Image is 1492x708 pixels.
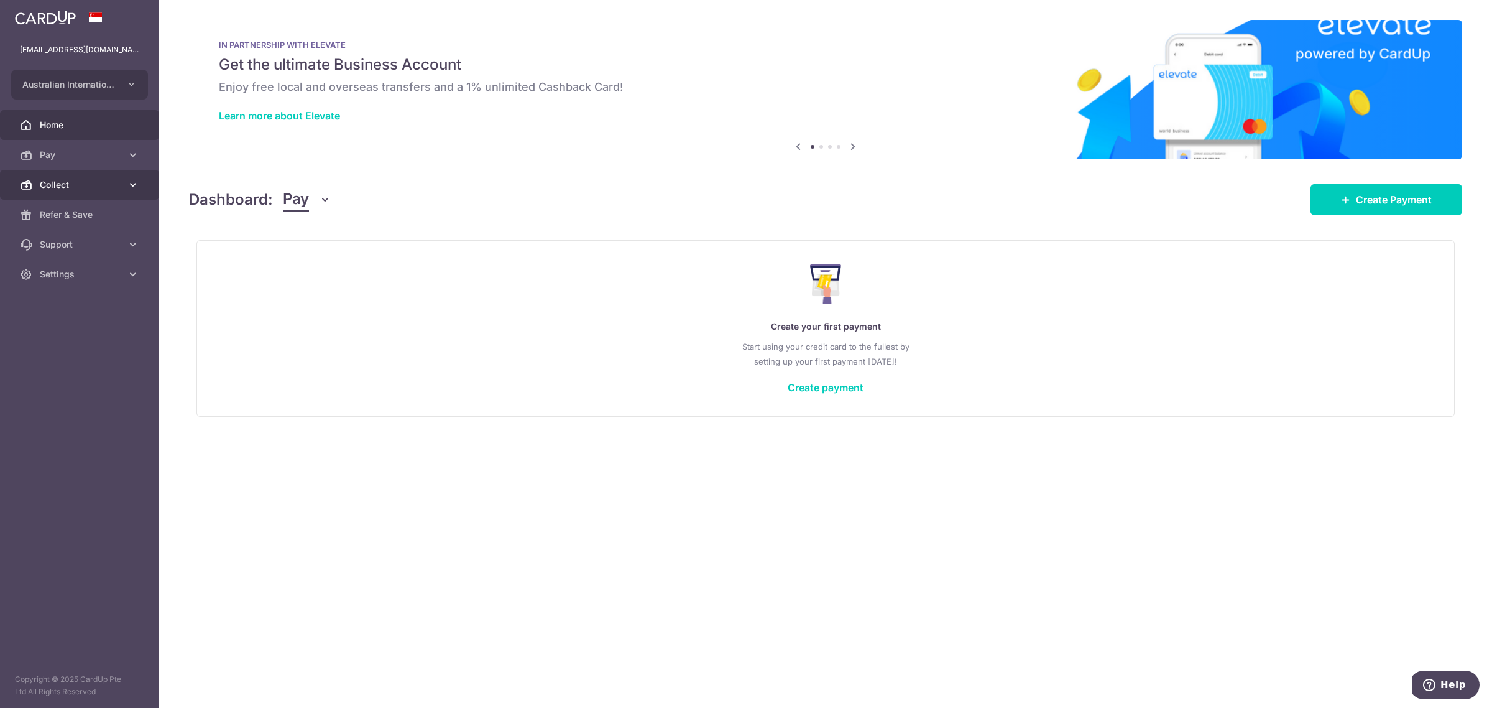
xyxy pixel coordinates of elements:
iframe: Opens a widget where you can find more information [1412,671,1480,702]
img: CardUp [15,10,76,25]
p: [EMAIL_ADDRESS][DOMAIN_NAME] [20,44,139,56]
h5: Get the ultimate Business Account [219,55,1432,75]
img: Make Payment [810,264,842,304]
button: Australian International School Pte Ltd [11,70,148,100]
span: Collect [40,179,122,191]
span: Create Payment [1356,192,1432,207]
p: Start using your credit card to the fullest by setting up your first payment [DATE]! [222,339,1429,369]
span: Home [40,119,122,131]
span: Support [40,238,122,251]
a: Create payment [788,381,863,394]
h6: Enjoy free local and overseas transfers and a 1% unlimited Cashback Card! [219,80,1432,95]
p: Create your first payment [222,319,1429,334]
a: Create Payment [1310,184,1462,215]
span: Refer & Save [40,208,122,221]
span: Australian International School Pte Ltd [22,78,114,91]
h4: Dashboard: [189,189,273,211]
span: Settings [40,268,122,281]
button: Pay [283,188,331,212]
img: Renovation banner [189,20,1462,159]
span: Pay [283,188,309,212]
a: Learn more about Elevate [219,109,340,122]
span: Pay [40,149,122,161]
p: IN PARTNERSHIP WITH ELEVATE [219,40,1432,50]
